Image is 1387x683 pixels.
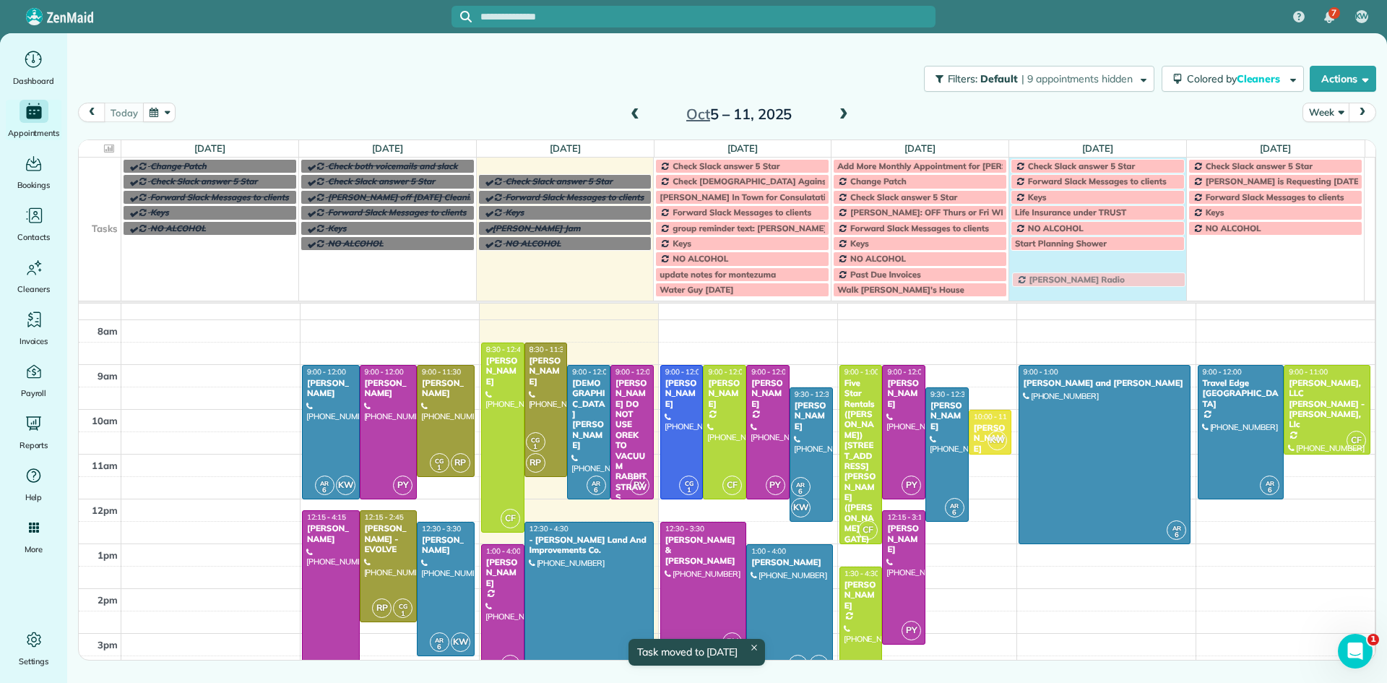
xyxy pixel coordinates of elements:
small: 6 [946,506,964,520]
button: today [104,103,144,122]
div: [PERSON_NAME] [364,378,413,399]
span: Cleaners [1237,72,1283,85]
span: Past Due Invoices [850,269,921,280]
a: [DATE] [904,142,936,154]
span: Change Patch [150,160,207,171]
span: Forward Slack Messages to clients [328,207,467,218]
span: KW [336,476,355,495]
span: Payroll [21,386,47,400]
span: 9:00 - 11:00 [1289,367,1328,377]
span: Check [DEMOGRAPHIC_DATA] Against Spreadsheet [673,176,882,186]
span: Check Slack answer 5 Star [673,160,779,171]
span: Filters: [948,72,978,85]
span: AR [592,479,600,487]
span: NO ALCOHOL [150,223,206,233]
span: KW [988,431,1007,450]
span: 9:00 - 12:00 [365,367,404,377]
div: [PERSON_NAME] [485,557,520,588]
div: [PERSON_NAME] DO NOT USE OREK TO VACUUM RABBIT STRAWS [615,378,649,503]
span: Contacts [17,230,50,244]
span: Forward Slack Messages to clients [506,192,644,202]
div: [PERSON_NAME] [886,378,921,409]
span: NO ALCOHOL [850,253,906,264]
h2: 5 – 11, 2025 [649,106,829,122]
span: AR [793,658,802,666]
span: AR [796,481,805,489]
span: Appointments [8,126,60,140]
button: Week [1302,103,1349,122]
span: Forward Slack Messages to clients [1206,192,1344,202]
span: [PERSON_NAME]: OFF Thurs or Fri WEEKLY [850,207,1025,218]
button: Colored byCleaners [1162,66,1304,92]
span: Help [25,490,43,504]
span: PY [501,655,520,674]
span: PY [630,476,649,495]
span: Walk [PERSON_NAME]'s House [837,284,964,295]
span: Check Slack answer 5 Star [328,176,435,186]
div: [PERSON_NAME] [973,423,1008,454]
span: 3pm [98,639,118,650]
span: NO ALCOHOL [328,238,384,249]
div: [PERSON_NAME] & [PERSON_NAME] [665,535,742,566]
span: RP [451,453,470,473]
div: [PERSON_NAME] [751,378,785,409]
small: 1 [527,440,545,454]
span: Keys [1206,207,1224,218]
span: Add More Monthly Appointment for [PERSON_NAME] [837,160,1052,171]
div: Travel Edge [GEOGRAPHIC_DATA] [1202,378,1280,409]
span: Keys [150,207,169,218]
span: NO ALCOHOL [1028,223,1084,233]
span: 12:30 - 4:30 [530,524,569,533]
div: [PERSON_NAME] [665,378,699,409]
span: 9:00 - 12:00 [751,367,790,377]
span: | 9 appointments hidden [1021,72,1133,85]
small: 6 [431,640,449,654]
span: NO ALCOHOL [673,253,728,264]
span: KW [809,655,829,674]
span: PY [902,621,921,640]
small: 6 [316,484,334,497]
span: Bookings [17,178,51,192]
span: NO ALCOHOL [506,238,561,249]
span: 9:00 - 12:00 [708,367,747,377]
div: [PERSON_NAME] [707,378,742,409]
span: KW [1355,11,1369,22]
span: AR [435,636,444,644]
button: prev [78,103,105,122]
span: CF [1347,431,1366,450]
span: group reminder text: [PERSON_NAME] [673,223,826,233]
div: [PERSON_NAME] [485,356,520,387]
span: 9:00 - 12:00 [1203,367,1242,377]
a: Settings [6,628,61,669]
a: Payroll [6,360,61,400]
span: Colored by [1187,72,1285,85]
span: Start Planning Shower [1015,238,1107,249]
span: PY [722,632,742,652]
span: Check Slack answer 5 Star [1028,160,1135,171]
span: RP [526,453,545,473]
span: AR [950,502,959,510]
span: Keys [850,238,869,249]
span: 9:00 - 12:00 [572,367,611,377]
span: Forward Slack Messages to clients [1028,176,1167,186]
span: Check both voicemails and slack [328,160,458,171]
a: [DATE] [1260,142,1291,154]
div: - [PERSON_NAME] Land And Improvements Co. [529,535,649,556]
span: 7 [1331,7,1336,19]
small: 1 [431,461,449,475]
span: Forward Slack Messages to clients [850,223,989,233]
span: Keys [1028,192,1047,202]
span: 12:30 - 3:30 [665,524,704,533]
span: Settings [19,654,49,669]
span: PY [766,476,785,495]
span: 12pm [92,504,118,516]
span: 8:30 - 11:30 [530,345,569,354]
div: [PERSON_NAME] and [PERSON_NAME] [1023,378,1187,388]
div: [PERSON_NAME] [421,378,470,399]
span: 12:30 - 3:30 [422,524,461,533]
span: 12:15 - 4:15 [307,512,346,522]
span: 9:00 - 11:30 [422,367,461,377]
span: Forward Slack Messages to clients [150,192,289,202]
span: 1:00 - 4:00 [486,546,521,556]
button: Focus search [451,11,472,22]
